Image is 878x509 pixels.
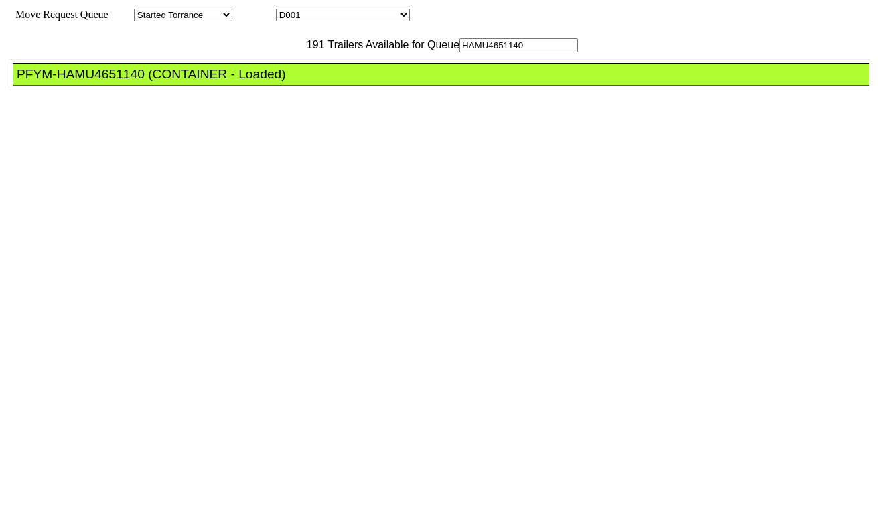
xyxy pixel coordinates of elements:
[300,39,325,50] span: 191
[9,9,108,20] span: Move Request Queue
[111,9,131,20] span: Area
[325,39,460,50] span: Trailers Available for Queue
[17,67,877,82] div: PFYM-HAMU4651140 (CONTAINER - Loaded)
[459,38,578,52] input: Filter Available Trailers
[235,9,273,20] span: Location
